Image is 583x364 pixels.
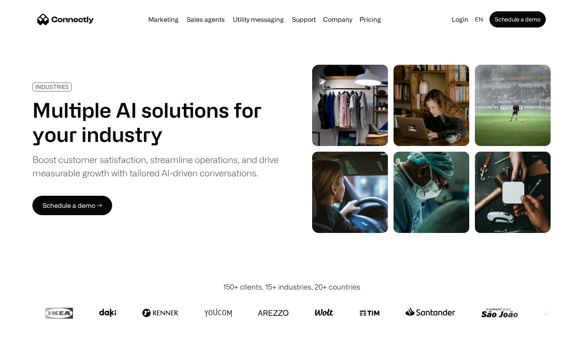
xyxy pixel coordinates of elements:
a: Utility messaging [230,16,287,23]
div: Company [323,14,352,25]
a: Sales agents [183,16,228,23]
aside: Language selected: English [8,349,49,361]
div: Boost customer satisfaction, streamline operations, and drive measurable growth with tailored AI-... [32,153,279,180]
a: Schedule a demo [489,11,546,28]
div: INDUSTRIES [35,84,69,90]
a: Login [449,14,472,25]
a: Marketing [145,16,182,23]
div: en [475,14,483,25]
div: 150+ clients, 15+ industries, 20+ countries [223,281,360,292]
h1: Multiple AI solutions for your industry [32,98,279,146]
a: Schedule a demo → [32,196,112,215]
a: Support [289,16,319,23]
a: Pricing [356,16,384,23]
ul: Language list [16,350,49,361]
